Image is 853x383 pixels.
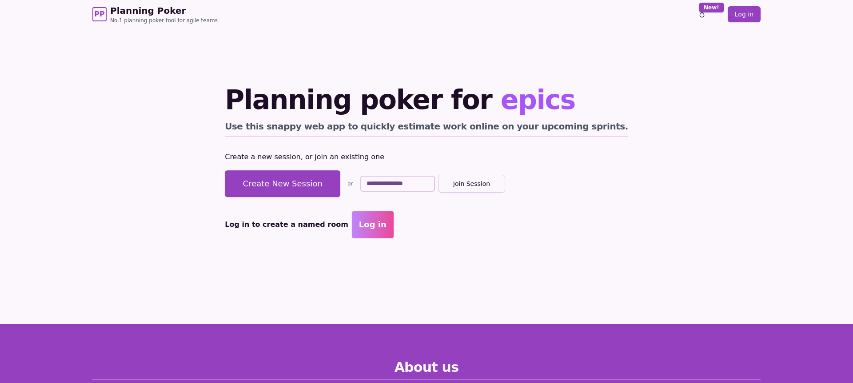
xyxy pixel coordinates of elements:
button: Join Session [438,175,505,193]
button: Create New Session [225,170,340,197]
h1: Planning poker for [225,86,628,113]
span: or [347,180,353,187]
p: Create a new session, or join an existing one [225,151,628,163]
a: PPPlanning PokerNo.1 planning poker tool for agile teams [92,4,218,24]
a: Log in [728,6,761,22]
h2: Use this snappy web app to quickly estimate work online on your upcoming sprints. [225,120,628,137]
p: Log in to create a named room [225,218,348,231]
span: No.1 planning poker tool for agile teams [110,17,218,24]
button: New! [694,6,710,22]
span: PP [94,9,104,20]
button: Log in [352,211,394,238]
span: Planning Poker [110,4,218,17]
span: Log in [359,218,387,231]
span: epics [501,84,575,115]
div: New! [699,3,724,12]
h2: About us [92,359,761,379]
